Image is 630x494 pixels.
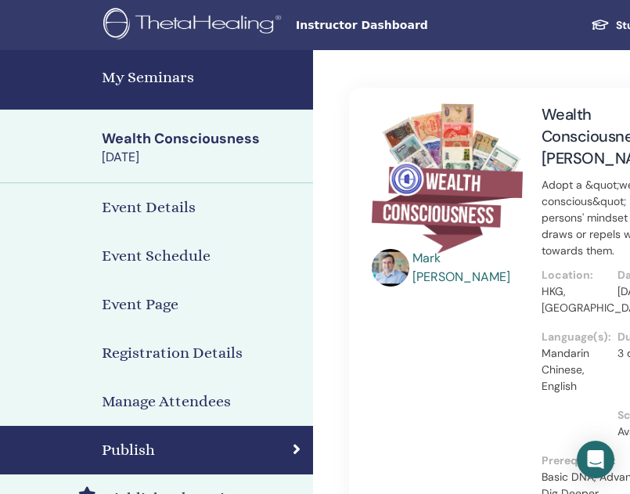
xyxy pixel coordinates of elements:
div: [DATE] [102,149,304,166]
h4: Event Page [102,293,178,316]
img: default.jpg [372,249,409,287]
h4: Manage Attendees [102,390,231,413]
img: graduation-cap-white.svg [591,18,610,31]
p: HKG, [GEOGRAPHIC_DATA] [542,283,608,316]
div: Open Intercom Messenger [577,441,614,478]
img: logo.png [103,8,286,43]
h4: My Seminars [102,66,304,89]
p: Location : [542,267,608,283]
h4: Event Schedule [102,244,211,268]
span: Instructor Dashboard [296,17,531,34]
h4: Event Details [102,196,196,219]
h4: Registration Details [102,341,243,365]
img: Wealth Consciousness [372,103,523,254]
a: Mark [PERSON_NAME] [412,249,526,287]
div: Wealth Consciousness [102,129,304,149]
h4: Publish [102,438,155,462]
p: Mandarin Chinese, English [542,345,608,395]
p: Language(s) : [542,329,608,345]
a: Wealth Consciousness[DATE] [92,129,313,167]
